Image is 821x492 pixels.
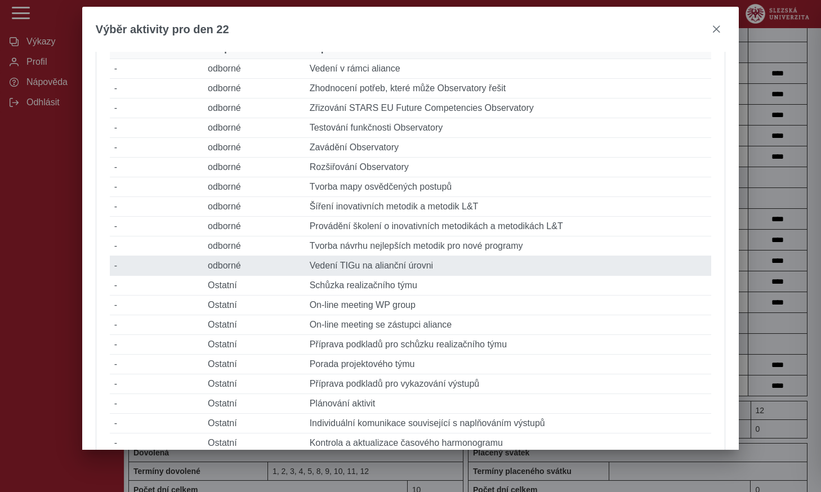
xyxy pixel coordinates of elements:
[203,158,305,177] td: odborné
[203,374,305,394] td: Ostatní
[203,433,305,453] td: Ostatní
[203,236,305,256] td: odborné
[203,217,305,236] td: odborné
[96,23,229,36] span: Výběr aktivity pro den 22
[203,414,305,433] td: Ostatní
[203,197,305,217] td: odborné
[707,20,725,38] button: close
[110,355,203,374] td: -
[110,276,203,296] td: -
[305,79,712,99] td: Zhodnocení potřeb, které může Observatory řešit
[305,197,712,217] td: Šíření inovativních metodik a metodik L&T
[305,59,712,79] td: Vedení v rámci aliance
[110,59,203,79] td: -
[110,197,203,217] td: -
[203,79,305,99] td: odborné
[305,394,712,414] td: Plánování aktivit
[110,158,203,177] td: -
[305,99,712,118] td: Zřizování STARS EU Future Competencies Observatory
[203,355,305,374] td: Ostatní
[110,177,203,197] td: -
[305,118,712,138] td: Testování funkčnosti Observatory
[110,335,203,355] td: -
[203,335,305,355] td: Ostatní
[305,355,712,374] td: Porada projektového týmu
[305,276,712,296] td: Schůzka realizačního týmu
[110,315,203,335] td: -
[110,79,203,99] td: -
[203,177,305,197] td: odborné
[305,236,712,256] td: Tvorba návrhu nejlepších metodik pro nové programy
[110,138,203,158] td: -
[110,394,203,414] td: -
[110,414,203,433] td: -
[203,296,305,315] td: Ostatní
[305,374,712,394] td: Příprava podkladů pro vykazování výstupů
[110,296,203,315] td: -
[203,394,305,414] td: Ostatní
[203,59,305,79] td: odborné
[203,256,305,276] td: odborné
[305,296,712,315] td: On-line meeting WP group
[305,335,712,355] td: Příprava podkladů pro schůzku realizačního týmu
[305,158,712,177] td: Rozšiřování Observatory
[203,99,305,118] td: odborné
[305,414,712,433] td: Individuální komunikace související s naplňováním výstupů
[110,374,203,394] td: -
[203,276,305,296] td: Ostatní
[305,217,712,236] td: Provádění školení o inovativních metodikách a metodikách L&T
[305,177,712,197] td: Tvorba mapy osvědčených postupů
[110,433,203,453] td: -
[305,433,712,453] td: Kontrola a aktualizace časového harmonogramu
[110,256,203,276] td: -
[203,118,305,138] td: odborné
[110,118,203,138] td: -
[110,99,203,118] td: -
[203,315,305,335] td: Ostatní
[305,256,712,276] td: Vedení TIGu na alianční úrovni
[110,217,203,236] td: -
[110,236,203,256] td: -
[203,138,305,158] td: odborné
[305,138,712,158] td: Zavádění Observatory
[305,315,712,335] td: On-line meeting se zástupci aliance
